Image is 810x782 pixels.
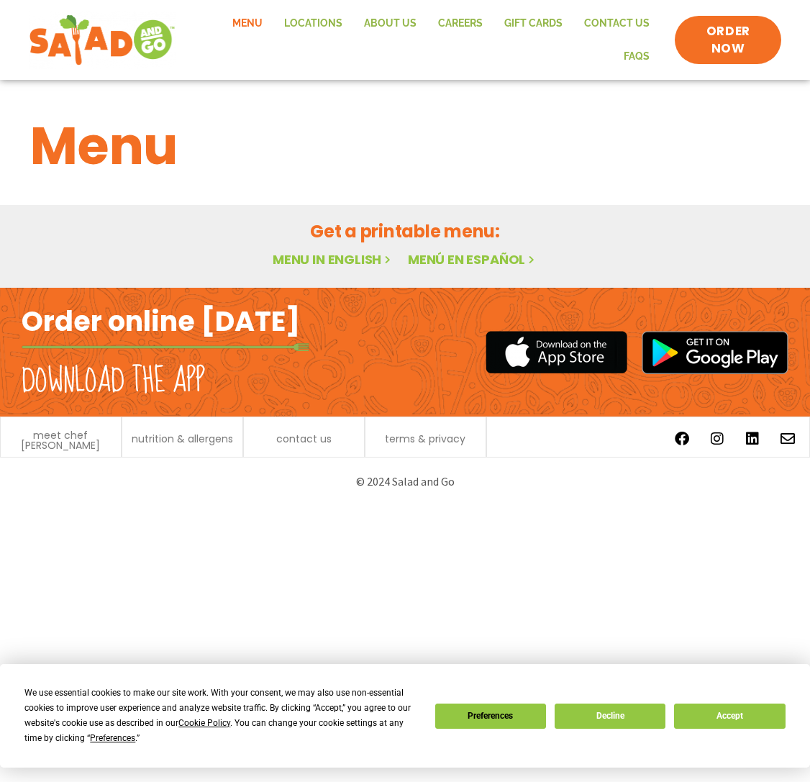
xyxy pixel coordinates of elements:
button: Decline [555,704,665,729]
a: nutrition & allergens [132,434,233,444]
h2: Download the app [22,361,205,401]
a: GIFT CARDS [493,7,573,40]
a: Menu [222,7,273,40]
a: Careers [427,7,493,40]
span: ORDER NOW [689,23,767,58]
button: Preferences [435,704,546,729]
a: About Us [353,7,427,40]
div: We use essential cookies to make our site work. With your consent, we may also use non-essential ... [24,686,417,746]
span: Preferences [90,733,135,743]
img: fork [22,343,309,351]
a: Menu in English [273,250,393,268]
a: Locations [273,7,353,40]
p: © 2024 Salad and Go [14,472,796,491]
img: new-SAG-logo-768×292 [29,12,176,69]
h1: Menu [30,107,780,185]
h2: Get a printable menu: [30,219,780,244]
a: terms & privacy [385,434,465,444]
button: Accept [674,704,785,729]
span: Cookie Policy [178,718,230,728]
img: google_play [642,331,788,374]
nav: Menu [190,7,661,73]
a: FAQs [613,40,660,73]
a: ORDER NOW [675,16,781,65]
a: Menú en español [408,250,537,268]
a: meet chef [PERSON_NAME] [8,430,114,450]
a: Contact Us [573,7,660,40]
a: contact us [276,434,332,444]
h2: Order online [DATE] [22,304,300,339]
img: appstore [486,329,627,376]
